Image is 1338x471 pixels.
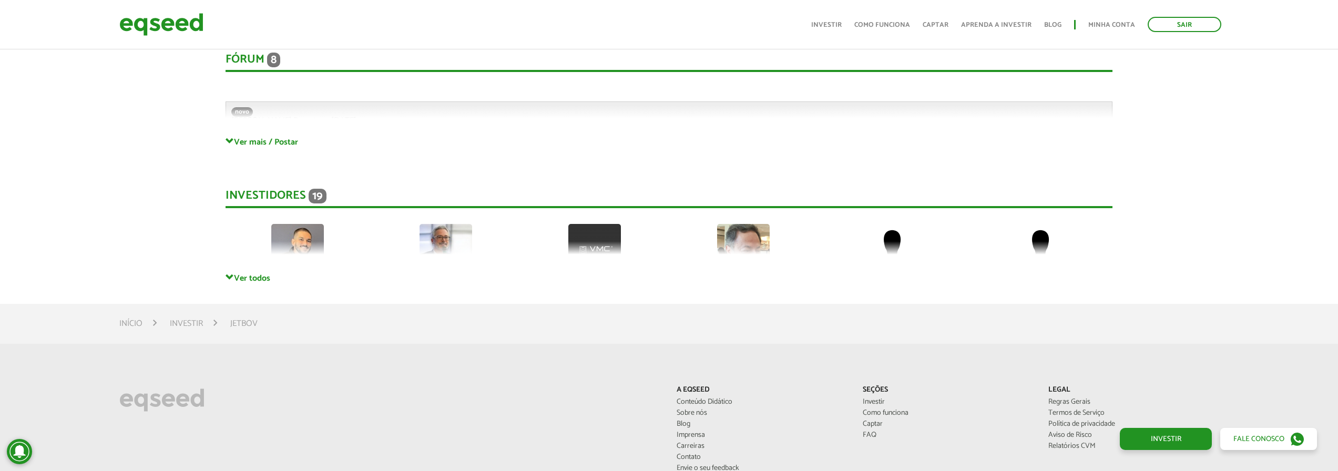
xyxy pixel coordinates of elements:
a: Aprenda a investir [961,22,1031,28]
a: Ver todos [226,273,1112,283]
a: Blog [677,421,846,428]
a: Blog [1044,22,1061,28]
a: Conteúdo Didático [677,398,846,406]
div: Investidores [226,189,1112,208]
img: picture-112624-1716663541.png [717,224,770,277]
img: EqSeed Logo [119,386,205,414]
a: Sobre nós [677,409,846,417]
a: Como funciona [854,22,910,28]
img: picture-112313-1743624016.jpg [420,224,472,277]
p: A EqSeed [677,386,846,395]
a: Fale conosco [1220,428,1317,450]
a: Início [119,320,142,328]
div: Fórum [226,53,1112,72]
img: EqSeed [119,11,203,38]
a: Aviso de Risco [1048,432,1218,439]
img: picture-100036-1732821753.png [568,224,621,277]
img: default-user.png [866,224,918,277]
a: Captar [923,22,948,28]
img: picture-72979-1756068561.jpg [271,224,324,277]
a: Imprensa [677,432,846,439]
a: Captar [863,421,1033,428]
a: Carreiras [677,443,846,450]
a: Minha conta [1088,22,1135,28]
a: Sair [1148,17,1221,32]
a: Relatórios CVM [1048,443,1218,450]
span: 19 [309,189,326,203]
p: Seções [863,386,1033,395]
a: Política de privacidade [1048,421,1218,428]
li: JetBov [230,316,258,331]
img: default-user.png [1014,224,1067,277]
a: Contato [677,454,846,461]
a: Investir [863,398,1033,406]
a: FAQ [863,432,1033,439]
p: Legal [1048,386,1218,395]
a: Investir [170,320,203,328]
a: Investir [1120,428,1212,450]
span: 8 [267,53,280,67]
a: Ver mais / Postar [226,137,1112,147]
a: Investir [811,22,842,28]
a: Termos de Serviço [1048,409,1218,417]
a: Como funciona [863,409,1033,417]
a: Regras Gerais [1048,398,1218,406]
